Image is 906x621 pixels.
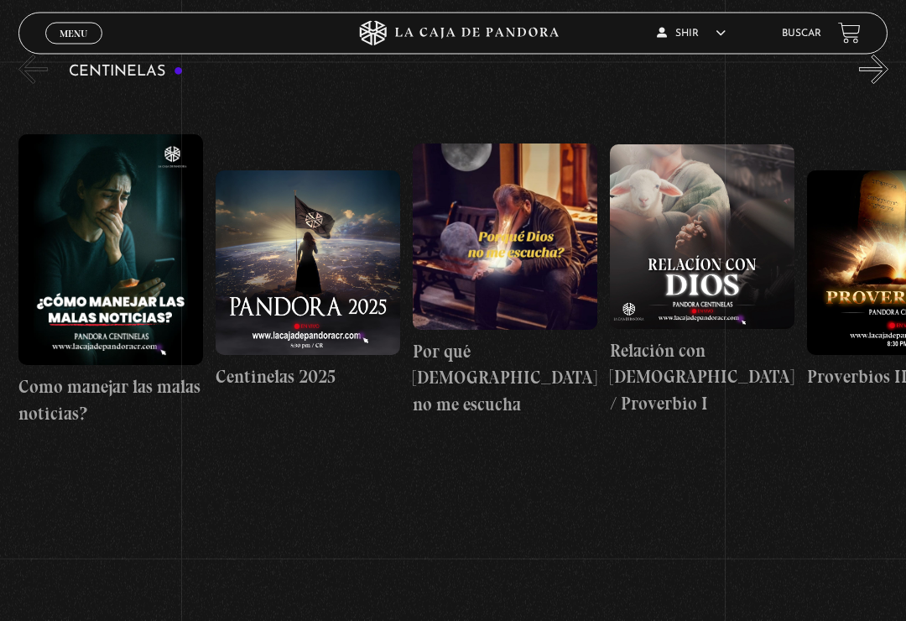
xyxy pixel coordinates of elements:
a: Relación con [DEMOGRAPHIC_DATA] / Proverbio I [610,97,794,465]
span: Cerrar [55,43,94,55]
a: Como manejar las malas noticias? [18,97,203,465]
span: Menu [60,29,87,39]
button: Next [859,55,888,85]
h4: Por qué [DEMOGRAPHIC_DATA] no me escucha [413,339,597,419]
a: View your shopping cart [838,22,861,44]
a: Buscar [782,29,821,39]
h4: Relación con [DEMOGRAPHIC_DATA] / Proverbio I [610,338,794,418]
h4: Centinelas 2025 [216,364,400,391]
h3: Centinelas [69,65,184,81]
button: Previous [18,55,48,85]
a: Por qué [DEMOGRAPHIC_DATA] no me escucha [413,97,597,465]
span: Shir [657,29,726,39]
a: Centinelas 2025 [216,97,400,465]
h4: Como manejar las malas noticias? [18,374,203,427]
